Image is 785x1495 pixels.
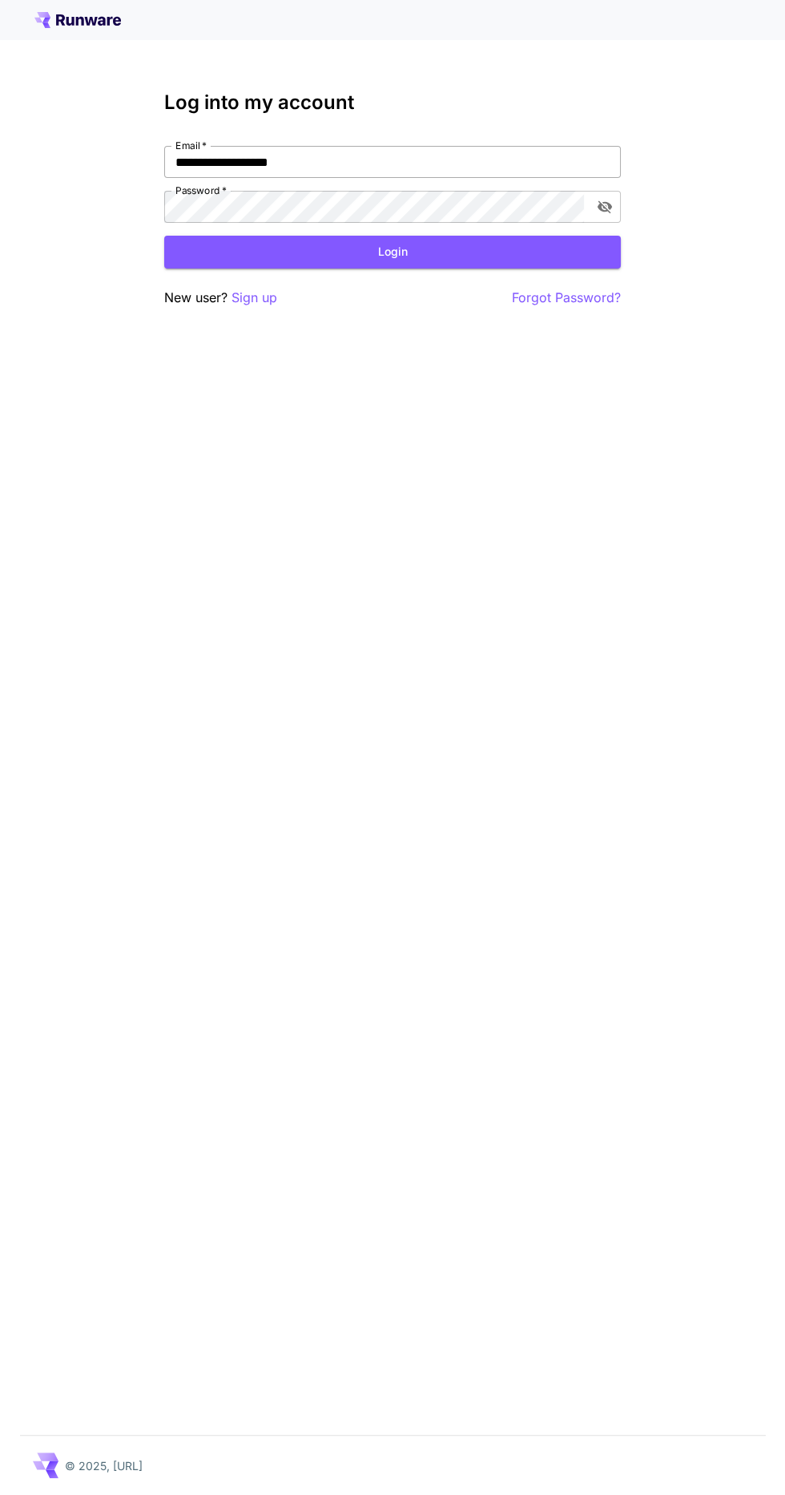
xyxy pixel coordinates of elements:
label: Email [175,139,207,152]
p: New user? [164,288,277,308]
button: Login [164,236,621,269]
button: toggle password visibility [590,192,619,221]
h3: Log into my account [164,91,621,114]
button: Forgot Password? [512,288,621,308]
p: © 2025, [URL] [65,1457,143,1474]
button: Sign up [231,288,277,308]
label: Password [175,184,227,197]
